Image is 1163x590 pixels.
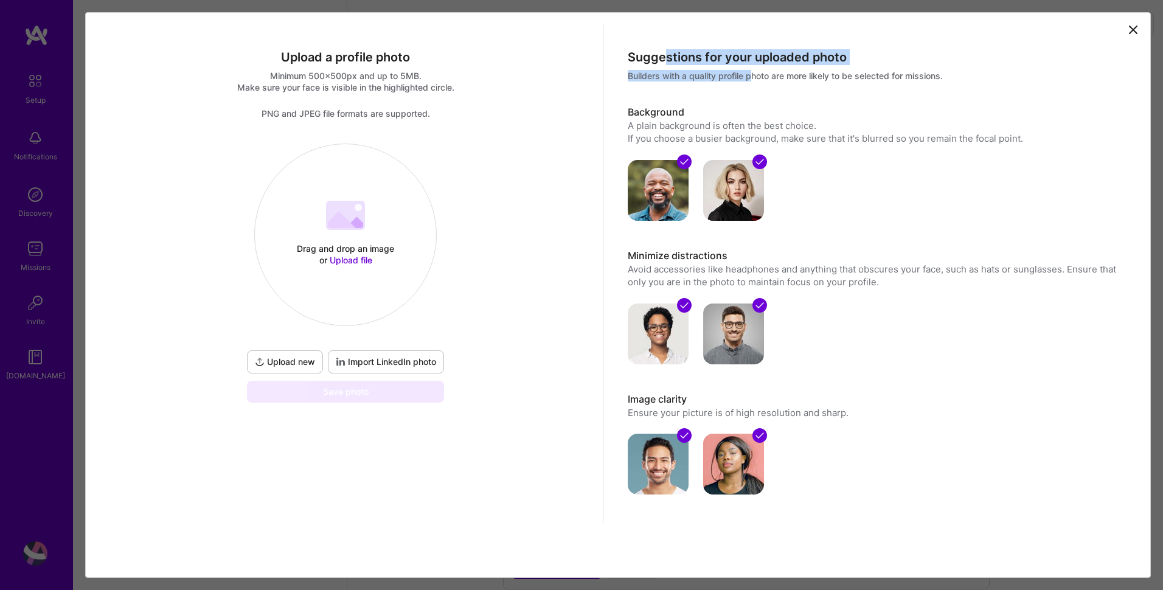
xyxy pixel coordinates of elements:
div: A plain background is often the best choice. [628,119,1123,132]
img: avatar [628,160,689,221]
div: To import a profile photo add your LinkedIn URL to your profile. [328,350,444,373]
button: Upload new [247,350,323,373]
img: avatar [703,304,764,364]
div: Suggestions for your uploaded photo [628,49,1123,65]
i: icon LinkedInDarkV2 [336,357,345,367]
i: icon UploadDark [255,357,265,367]
h3: Background [628,106,1123,119]
span: Upload file [330,255,372,265]
img: avatar [703,160,764,221]
span: Import LinkedIn photo [336,356,436,368]
div: Drag and drop an image or [294,243,397,266]
p: Avoid accessories like headphones and anything that obscures your face, such as hats or sunglasse... [628,263,1123,289]
span: Upload new [255,356,315,368]
div: PNG and JPEG file formats are supported. [98,108,594,119]
p: Ensure your picture is of high resolution and sharp. [628,406,1123,419]
div: If you choose a busier background, make sure that it's blurred so you remain the focal point. [628,132,1123,145]
div: Minimum 500x500px and up to 5MB. [98,70,594,82]
h3: Minimize distractions [628,249,1123,263]
button: Import LinkedIn photo [328,350,444,373]
div: Builders with a quality profile photo are more likely to be selected for missions. [628,70,1123,82]
img: avatar [628,434,689,495]
div: Upload a profile photo [98,49,594,65]
h3: Image clarity [628,393,1123,406]
div: Make sure your face is visible in the highlighted circle. [98,82,594,93]
div: Drag and drop an image or Upload fileUpload newImport LinkedIn photoSave photo [245,144,446,403]
img: avatar [703,434,764,495]
img: avatar [628,304,689,364]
